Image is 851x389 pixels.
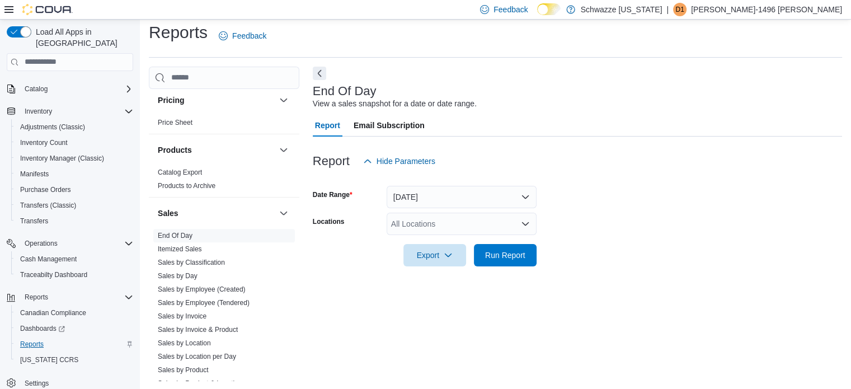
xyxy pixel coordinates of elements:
span: Sales by Location per Day [158,352,236,361]
a: Sales by Employee (Tendered) [158,299,250,307]
img: Cova [22,4,73,15]
button: Reports [2,289,138,305]
span: Manifests [20,170,49,179]
button: Transfers (Classic) [11,198,138,213]
span: Reports [25,293,48,302]
span: Sales by Classification [158,258,225,267]
h3: End Of Day [313,85,377,98]
div: Pricing [149,116,299,134]
button: Adjustments (Classic) [11,119,138,135]
span: Transfers [16,214,133,228]
button: Cash Management [11,251,138,267]
button: Products [277,143,290,157]
button: Operations [20,237,62,250]
span: Sales by Product & Location [158,379,242,388]
h1: Reports [149,21,208,44]
span: Sales by Invoice & Product [158,325,238,334]
button: Sales [277,207,290,220]
span: Cash Management [16,252,133,266]
a: End Of Day [158,232,192,240]
button: Reports [11,336,138,352]
h3: Sales [158,208,178,219]
a: Feedback [214,25,271,47]
label: Date Range [313,190,352,199]
a: Cash Management [16,252,81,266]
span: Settings [25,379,49,388]
a: Products to Archive [158,182,215,190]
a: Catalog Export [158,168,202,176]
button: Catalog [20,82,52,96]
p: | [666,3,669,16]
span: Run Report [485,250,525,261]
button: Products [158,144,275,156]
a: Dashboards [11,321,138,336]
a: Traceabilty Dashboard [16,268,92,282]
button: Inventory [2,104,138,119]
button: Pricing [277,93,290,107]
a: Reports [16,338,48,351]
span: Email Subscription [354,114,425,137]
span: Feedback [232,30,266,41]
button: Hide Parameters [359,150,440,172]
a: Sales by Invoice [158,312,206,320]
button: Pricing [158,95,275,106]
p: [PERSON_NAME]-1496 [PERSON_NAME] [691,3,842,16]
button: Export [403,244,466,266]
span: Inventory [25,107,52,116]
button: Operations [2,236,138,251]
span: Itemized Sales [158,245,202,254]
a: Sales by Location per Day [158,353,236,360]
span: Canadian Compliance [20,308,86,317]
a: Sales by Classification [158,259,225,266]
input: Dark Mode [537,3,561,15]
button: Transfers [11,213,138,229]
div: View a sales snapshot for a date or date range. [313,98,477,110]
span: Catalog Export [158,168,202,177]
button: Manifests [11,166,138,182]
h3: Pricing [158,95,184,106]
button: Run Report [474,244,537,266]
span: Dark Mode [537,15,538,16]
span: Dashboards [20,324,65,333]
button: Traceabilty Dashboard [11,267,138,283]
h3: Products [158,144,192,156]
span: Report [315,114,340,137]
h3: Report [313,154,350,168]
button: Inventory Manager (Classic) [11,151,138,166]
a: Sales by Location [158,339,211,347]
span: Operations [25,239,58,248]
button: [DATE] [387,186,537,208]
a: Transfers (Classic) [16,199,81,212]
a: Adjustments (Classic) [16,120,90,134]
a: Sales by Employee (Created) [158,285,246,293]
button: Inventory [20,105,57,118]
span: Dashboards [16,322,133,335]
button: Canadian Compliance [11,305,138,321]
a: Sales by Day [158,272,198,280]
a: Sales by Product & Location [158,379,242,387]
span: Inventory Count [20,138,68,147]
span: End Of Day [158,231,192,240]
span: Inventory [20,105,133,118]
div: Products [149,166,299,197]
span: Washington CCRS [16,353,133,367]
button: Open list of options [521,219,530,228]
span: Inventory Manager (Classic) [20,154,104,163]
span: Price Sheet [158,118,192,127]
span: Traceabilty Dashboard [16,268,133,282]
span: Purchase Orders [16,183,133,196]
a: Canadian Compliance [16,306,91,320]
div: Danny-1496 Moreno [673,3,687,16]
span: Sales by Employee (Created) [158,285,246,294]
span: Catalog [20,82,133,96]
span: Transfers (Classic) [16,199,133,212]
span: Adjustments (Classic) [20,123,85,132]
a: Purchase Orders [16,183,76,196]
p: Schwazze [US_STATE] [581,3,662,16]
a: Sales by Invoice & Product [158,326,238,334]
span: Canadian Compliance [16,306,133,320]
a: [US_STATE] CCRS [16,353,83,367]
span: D1 [675,3,684,16]
span: Hide Parameters [377,156,435,167]
span: Sales by Invoice [158,312,206,321]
